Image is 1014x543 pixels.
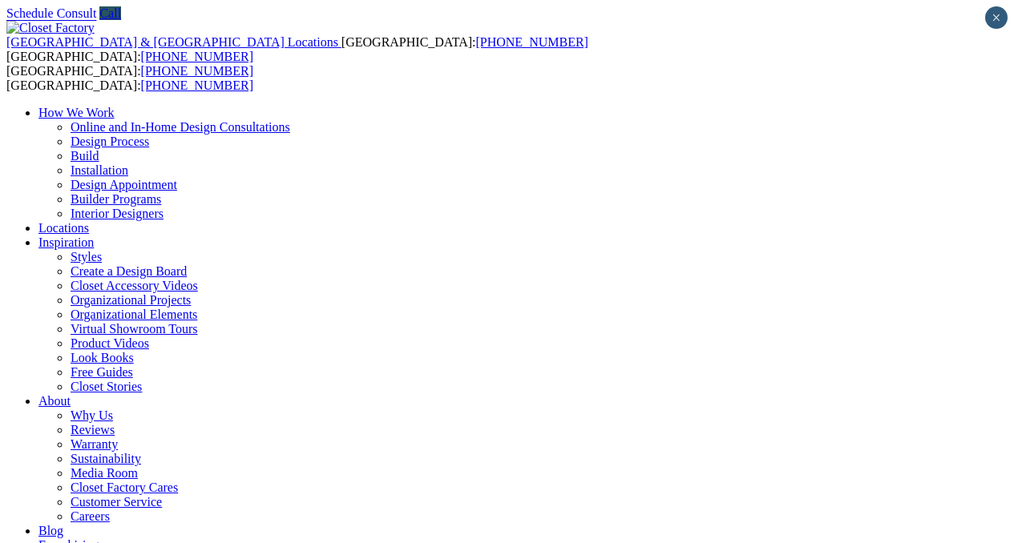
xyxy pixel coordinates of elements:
[38,394,71,408] a: About
[141,50,253,63] a: [PHONE_NUMBER]
[71,308,197,321] a: Organizational Elements
[38,221,89,235] a: Locations
[71,250,102,263] a: Styles
[71,336,149,350] a: Product Videos
[71,279,198,292] a: Closet Accessory Videos
[38,235,94,249] a: Inspiration
[475,35,588,49] a: [PHONE_NUMBER]
[71,264,187,278] a: Create a Design Board
[6,35,341,49] a: [GEOGRAPHIC_DATA] & [GEOGRAPHIC_DATA] Locations
[6,6,96,20] a: Schedule Consult
[38,524,63,537] a: Blog
[6,21,95,35] img: Closet Factory
[71,466,138,480] a: Media Room
[71,120,290,134] a: Online and In-Home Design Consultations
[71,192,161,206] a: Builder Programs
[71,163,128,177] a: Installation
[71,452,141,465] a: Sustainability
[71,293,191,307] a: Organizational Projects
[141,64,253,78] a: [PHONE_NUMBER]
[71,423,115,436] a: Reviews
[71,322,198,336] a: Virtual Showroom Tours
[71,135,149,148] a: Design Process
[141,78,253,92] a: [PHONE_NUMBER]
[71,408,113,422] a: Why Us
[71,495,162,509] a: Customer Service
[71,437,118,451] a: Warranty
[6,64,253,92] span: [GEOGRAPHIC_DATA]: [GEOGRAPHIC_DATA]:
[38,106,115,119] a: How We Work
[71,380,142,393] a: Closet Stories
[985,6,1008,29] button: Close
[6,35,588,63] span: [GEOGRAPHIC_DATA]: [GEOGRAPHIC_DATA]:
[99,6,121,20] a: Call
[71,149,99,163] a: Build
[6,35,338,49] span: [GEOGRAPHIC_DATA] & [GEOGRAPHIC_DATA] Locations
[71,351,134,364] a: Look Books
[71,481,178,494] a: Closet Factory Cares
[71,509,110,523] a: Careers
[71,178,177,191] a: Design Appointment
[71,207,164,220] a: Interior Designers
[71,365,133,379] a: Free Guides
